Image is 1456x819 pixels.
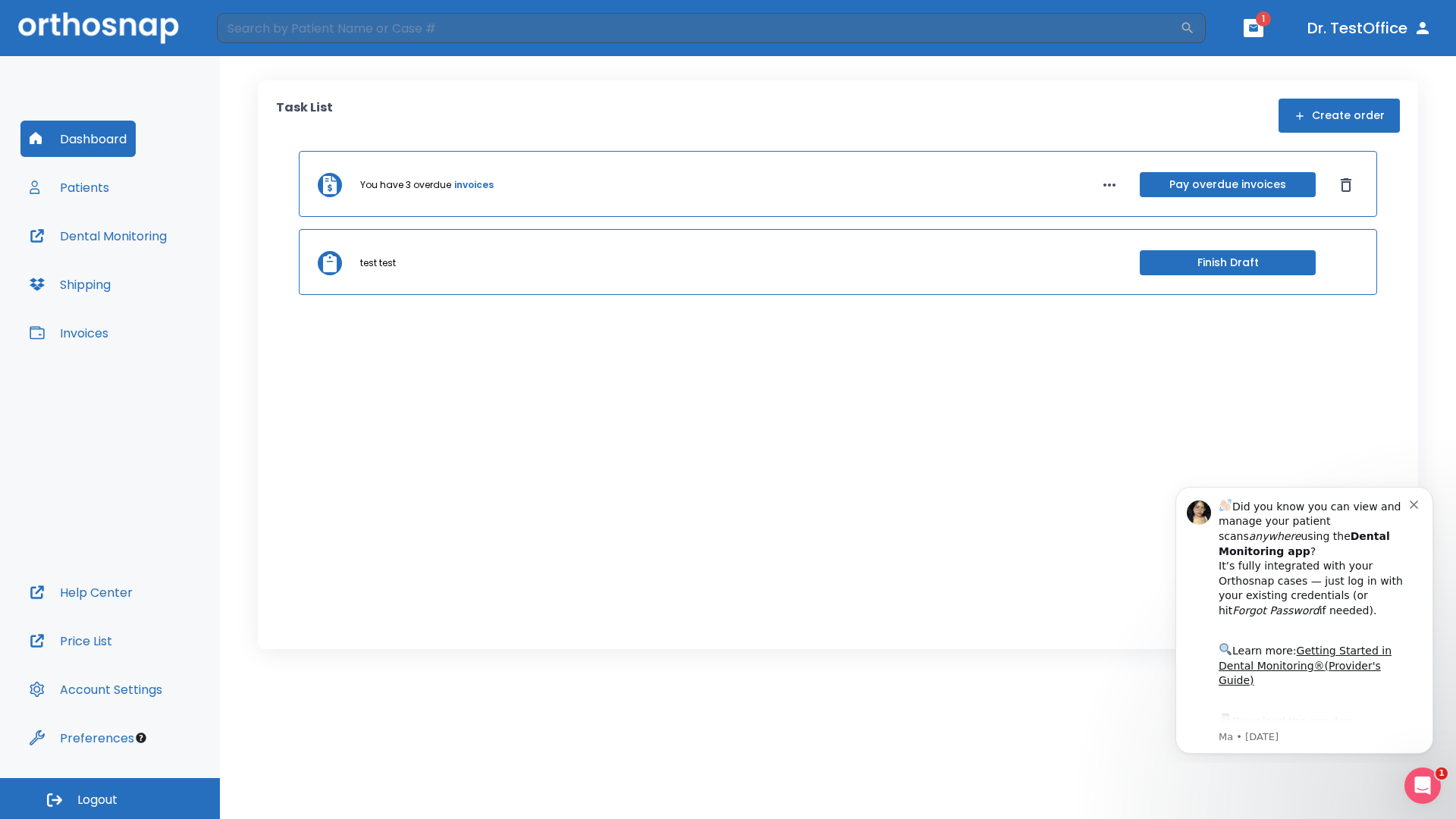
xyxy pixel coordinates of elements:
[454,178,494,192] a: invoices
[20,720,143,756] button: Preferences
[20,315,118,351] button: Invoices
[66,257,257,271] p: Message from Ma, sent 4w ago
[134,731,148,745] div: Tooltip anchor
[18,12,179,43] img: Orthosnap
[20,574,142,610] button: Help Center
[276,99,333,133] p: Task List
[1404,767,1441,804] iframe: Intercom live chat
[257,24,269,36] button: Dismiss notification
[20,623,121,659] button: Price List
[1279,99,1400,133] button: Create order
[1301,14,1438,42] button: Dr. TestOffice
[1436,767,1448,780] span: 1
[20,671,171,708] button: Account Settings
[1256,11,1271,27] span: 1
[77,792,118,808] span: Logout
[20,266,120,303] button: Shipping
[360,178,451,192] p: You have 3 overdue
[1334,173,1358,197] button: Dismiss
[1153,473,1456,763] iframe: Intercom notifications message
[66,238,257,315] div: Download the app: | ​ Let us know if you need help getting started!
[20,218,176,254] button: Dental Monitoring
[20,121,136,157] button: Dashboard
[66,242,201,269] a: App Store
[20,169,118,206] button: Patients
[217,13,1180,43] input: Search by Patient Name or Case #
[1140,172,1316,197] button: Pay overdue invoices
[360,256,396,270] p: test test
[1140,250,1316,275] button: Finish Draft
